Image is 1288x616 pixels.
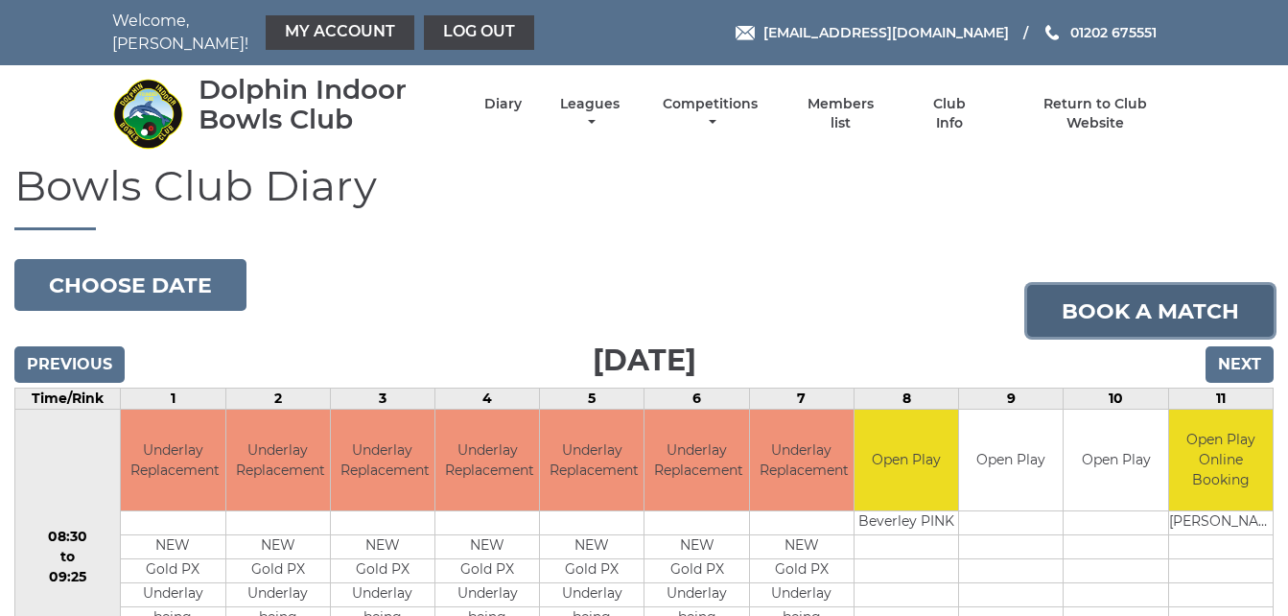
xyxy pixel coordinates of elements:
td: Open Play [855,410,958,510]
input: Next [1206,346,1274,383]
td: Underlay Replacement [750,410,854,510]
a: Competitions [659,95,763,132]
td: Gold PX [435,558,539,582]
td: 6 [644,389,749,410]
td: NEW [750,534,854,558]
td: 11 [1168,389,1273,410]
td: Beverley PINK [855,510,958,534]
td: NEW [435,534,539,558]
td: Time/Rink [15,389,121,410]
td: 9 [959,389,1064,410]
td: 2 [225,389,330,410]
td: 8 [854,389,958,410]
td: Underlay Replacement [121,410,224,510]
td: 3 [330,389,434,410]
td: Open Play [959,410,1063,510]
td: Underlay [121,582,224,606]
td: Underlay [435,582,539,606]
td: Gold PX [750,558,854,582]
h1: Bowls Club Diary [14,162,1274,230]
td: Underlay Replacement [540,410,644,510]
td: Underlay Replacement [644,410,748,510]
td: NEW [644,534,748,558]
td: 10 [1064,389,1168,410]
span: [EMAIL_ADDRESS][DOMAIN_NAME] [763,24,1009,41]
td: Underlay [540,582,644,606]
a: Return to Club Website [1014,95,1176,132]
td: NEW [540,534,644,558]
td: 5 [540,389,644,410]
td: NEW [121,534,224,558]
td: NEW [226,534,330,558]
td: Gold PX [121,558,224,582]
img: Dolphin Indoor Bowls Club [112,78,184,150]
td: [PERSON_NAME] [1169,510,1273,534]
td: Underlay Replacement [331,410,434,510]
td: Underlay [331,582,434,606]
img: Email [736,26,755,40]
a: Leagues [555,95,624,132]
a: Phone us 01202 675551 [1042,22,1157,43]
td: 1 [121,389,225,410]
td: NEW [331,534,434,558]
img: Phone us [1045,25,1059,40]
nav: Welcome, [PERSON_NAME]! [112,10,539,56]
input: Previous [14,346,125,383]
a: Book a match [1027,285,1274,337]
td: Gold PX [644,558,748,582]
td: Open Play [1064,410,1167,510]
td: Gold PX [331,558,434,582]
a: Email [EMAIL_ADDRESS][DOMAIN_NAME] [736,22,1009,43]
td: Underlay [226,582,330,606]
span: 01202 675551 [1070,24,1157,41]
a: Members list [796,95,884,132]
a: Log out [424,15,534,50]
td: Underlay [644,582,748,606]
td: 7 [749,389,854,410]
td: Underlay Replacement [435,410,539,510]
a: Diary [484,95,522,113]
a: My Account [266,15,414,50]
td: Underlay [750,582,854,606]
td: Open Play Online Booking [1169,410,1273,510]
button: Choose date [14,259,246,311]
a: Club Info [919,95,981,132]
td: Gold PX [540,558,644,582]
div: Dolphin Indoor Bowls Club [199,75,451,134]
td: 4 [435,389,540,410]
td: Gold PX [226,558,330,582]
td: Underlay Replacement [226,410,330,510]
